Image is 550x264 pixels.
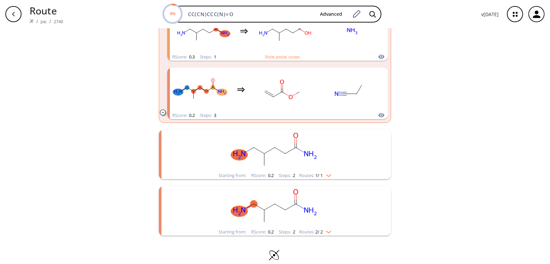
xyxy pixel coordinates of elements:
[315,8,348,20] button: Advanced
[255,10,315,52] svg: CC(CN)CCC(=O)O
[188,112,195,118] span: 0.2
[219,173,246,178] div: Starting from:
[188,186,362,228] svg: CC(CN)CCC(N)=O
[279,230,295,234] div: Steps :
[267,172,274,178] span: 0.2
[319,69,379,111] svg: CCC#N
[481,11,499,18] p: v [DATE]
[172,113,195,118] div: RScore :
[188,130,362,172] svg: CC(CN)CCC(N)=O
[251,230,274,234] div: RScore :
[292,229,295,235] span: 2
[184,11,315,17] input: Enter SMILES
[30,3,63,18] p: Route
[251,173,274,178] div: RScore :
[213,112,216,118] span: 3
[54,19,63,25] a: 2740
[267,229,274,235] span: 0.2
[323,228,331,233] img: Down
[213,54,216,60] span: 1
[172,55,195,59] div: RScore :
[170,69,230,111] svg: CC(CN)CCC(N)=O
[315,230,323,234] span: 2 / 2
[315,173,323,178] span: 1 / 1
[188,54,195,60] span: 0.3
[200,113,216,118] div: Steps :
[219,230,246,234] div: Starting from:
[292,172,295,178] span: 2
[36,18,38,25] li: /
[49,18,51,25] li: /
[299,173,331,178] div: Routes:
[170,10,176,16] text: 4%
[252,69,312,111] svg: C=CC(=O)OC
[299,230,331,234] div: Routes:
[386,69,447,111] svg: N
[173,10,233,52] svg: CC(CN)CCC(N)=O
[279,173,295,178] div: Steps :
[41,19,46,25] a: Job
[322,10,382,52] svg: N
[30,19,34,23] img: Spaya logo
[323,172,331,177] img: Down
[265,54,300,60] button: Show similar routes
[200,55,216,59] div: Steps :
